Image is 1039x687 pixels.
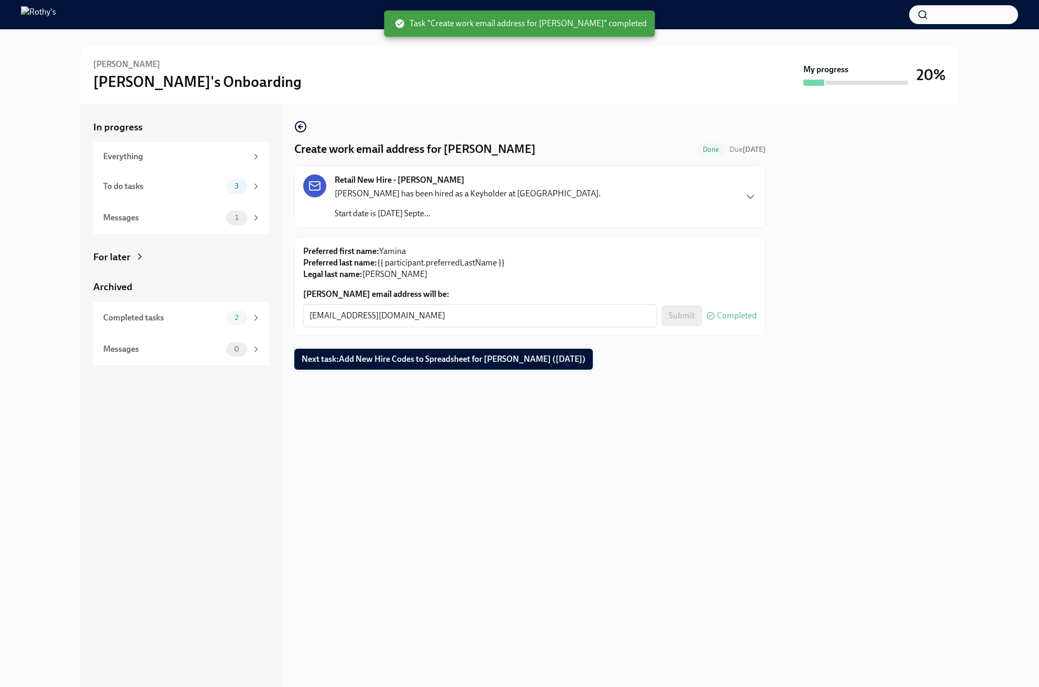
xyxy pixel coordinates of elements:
span: 2 [228,314,245,322]
span: Completed [717,312,757,320]
span: August 29th, 2025 09:00 [729,145,766,154]
div: For later [93,250,130,264]
a: In progress [93,120,269,134]
div: To do tasks [103,181,222,192]
span: Task "Create work email address for [PERSON_NAME]" completed [395,18,647,29]
div: Messages [103,344,222,355]
p: Yamina {{ participant.preferredLastName }} [PERSON_NAME] [303,246,757,280]
span: Next task : Add New Hire Codes to Spreadsheet for [PERSON_NAME] ([DATE]) [302,354,585,364]
h4: Create work email address for [PERSON_NAME] [294,141,536,157]
span: Done [697,146,725,153]
div: Everything [103,151,247,162]
h6: [PERSON_NAME] [93,59,160,70]
span: 1 [229,214,245,221]
a: Archived [93,280,269,294]
strong: Preferred last name: [303,258,377,268]
h3: 20% [916,65,946,84]
a: To do tasks3 [93,171,269,202]
span: 0 [228,345,246,353]
h3: [PERSON_NAME]'s Onboarding [93,72,302,91]
label: [PERSON_NAME] email address will be: [303,289,757,300]
button: Next task:Add New Hire Codes to Spreadsheet for [PERSON_NAME] ([DATE]) [294,349,593,370]
strong: [DATE] [743,145,766,154]
a: Completed tasks2 [93,302,269,334]
p: [PERSON_NAME] has been hired as a Keyholder at [GEOGRAPHIC_DATA]. [335,188,601,200]
a: Messages0 [93,334,269,365]
span: Due [729,145,766,154]
img: Rothy's [21,6,56,23]
strong: My progress [803,64,848,75]
strong: Legal last name: [303,269,362,279]
textarea: [EMAIL_ADDRESS][DOMAIN_NAME] [310,309,651,322]
a: Everything [93,142,269,171]
div: Completed tasks [103,312,222,324]
p: Start date is [DATE] Septe... [335,208,601,219]
strong: Retail New Hire - [PERSON_NAME] [335,174,465,186]
span: 3 [228,182,245,190]
a: Messages1 [93,202,269,234]
strong: Preferred first name: [303,246,379,256]
a: For later [93,250,269,264]
div: Messages [103,212,222,224]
